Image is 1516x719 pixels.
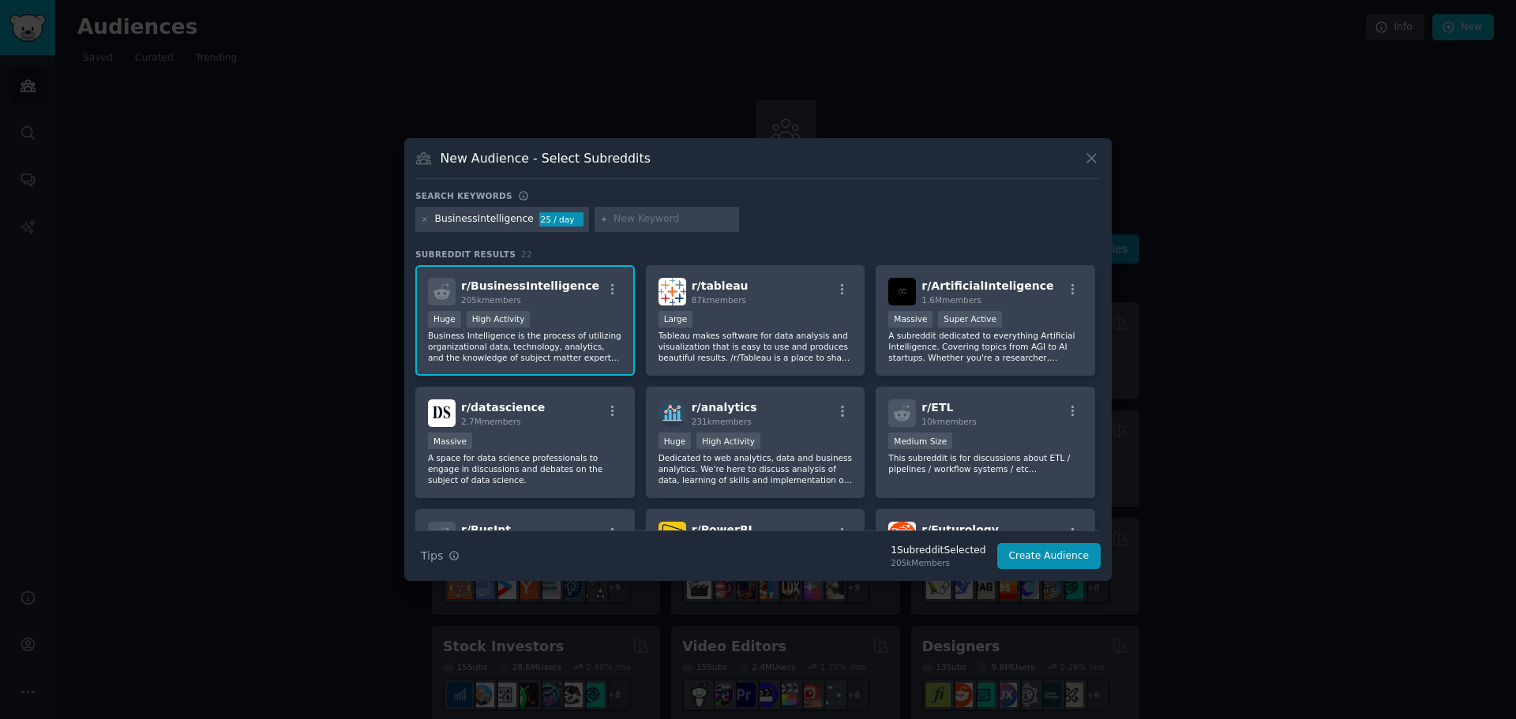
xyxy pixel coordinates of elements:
[921,523,999,536] span: r/ Futurology
[659,522,686,549] img: PowerBI
[921,279,1053,292] span: r/ ArtificialInteligence
[441,150,651,167] h3: New Audience - Select Subreddits
[659,330,853,363] p: Tableau makes software for data analysis and visualization that is easy to use and produces beaut...
[659,278,686,305] img: tableau
[921,417,976,426] span: 10k members
[461,417,521,426] span: 2.7M members
[461,295,521,305] span: 205k members
[692,279,749,292] span: r/ tableau
[659,399,686,427] img: analytics
[415,249,516,260] span: Subreddit Results
[467,311,531,328] div: High Activity
[415,542,465,570] button: Tips
[461,523,511,536] span: r/ BusInt
[428,311,461,328] div: Huge
[888,311,932,328] div: Massive
[428,330,622,363] p: Business Intelligence is the process of utilizing organizational data, technology, analytics, and...
[888,452,1083,474] p: This subreddit is for discussions about ETL / pipelines / workflow systems / etc...
[461,279,599,292] span: r/ BusinessIntelligence
[428,452,622,485] p: A space for data science professionals to engage in discussions and debates on the subject of dat...
[888,522,916,549] img: Futurology
[659,311,693,328] div: Large
[692,523,752,536] span: r/ PowerBI
[659,452,853,485] p: Dedicated to web analytics, data and business analytics. We're here to discuss analysis of data, ...
[428,399,456,427] img: datascience
[921,401,953,414] span: r/ ETL
[461,401,545,414] span: r/ datascience
[692,417,752,426] span: 231k members
[891,544,985,558] div: 1 Subreddit Selected
[659,433,692,449] div: Huge
[521,249,532,259] span: 22
[696,433,760,449] div: High Activity
[888,330,1083,363] p: A subreddit dedicated to everything Artificial Intelligence. Covering topics from AGI to AI start...
[428,433,472,449] div: Massive
[997,543,1101,570] button: Create Audience
[421,548,443,564] span: Tips
[614,212,734,227] input: New Keyword
[921,295,981,305] span: 1.6M members
[539,212,584,227] div: 25 / day
[938,311,1002,328] div: Super Active
[692,295,746,305] span: 87k members
[888,433,952,449] div: Medium Size
[692,401,757,414] span: r/ analytics
[891,557,985,568] div: 205k Members
[415,190,512,201] h3: Search keywords
[888,278,916,305] img: ArtificialInteligence
[435,212,534,227] div: BusinessIntelligence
